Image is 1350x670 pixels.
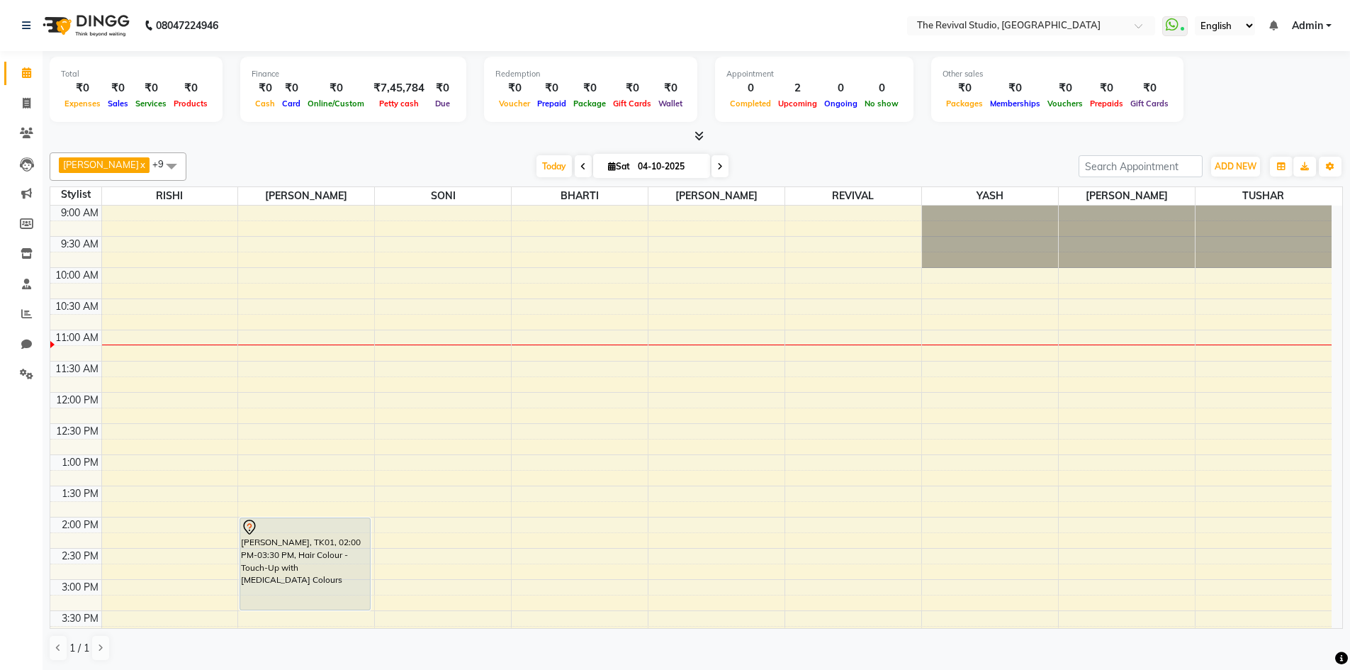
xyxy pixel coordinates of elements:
span: Prepaids [1086,99,1127,108]
div: 9:30 AM [58,237,101,252]
span: Upcoming [775,99,821,108]
div: 11:00 AM [52,330,101,345]
span: [PERSON_NAME] [238,187,374,205]
span: Wallet [655,99,686,108]
span: Petty cash [376,99,422,108]
div: 0 [861,80,902,96]
div: ₹0 [104,80,132,96]
span: +9 [152,158,174,169]
div: 0 [726,80,775,96]
div: ₹0 [534,80,570,96]
span: Products [170,99,211,108]
div: ₹0 [609,80,655,96]
div: 12:00 PM [53,393,101,408]
span: Due [432,99,454,108]
div: 9:00 AM [58,206,101,220]
a: x [139,159,145,170]
div: 1:30 PM [59,486,101,501]
div: ₹0 [61,80,104,96]
div: ₹0 [430,80,455,96]
span: RISHI [102,187,238,205]
div: ₹0 [1127,80,1172,96]
span: Sales [104,99,132,108]
div: 2 [775,80,821,96]
span: Ongoing [821,99,861,108]
div: 10:30 AM [52,299,101,314]
span: Prepaid [534,99,570,108]
span: [PERSON_NAME] [63,159,139,170]
div: ₹0 [304,80,368,96]
div: 3:30 PM [59,611,101,626]
div: ₹0 [170,80,211,96]
span: ADD NEW [1215,161,1256,172]
img: logo [36,6,133,45]
span: Sat [604,161,634,172]
div: Finance [252,68,455,80]
div: 3:00 PM [59,580,101,595]
span: Voucher [495,99,534,108]
div: ₹0 [1086,80,1127,96]
span: Package [570,99,609,108]
div: ₹7,45,784 [368,80,430,96]
span: REVIVAL [785,187,921,205]
span: BHARTI [512,187,648,205]
input: 2025-10-04 [634,156,704,177]
span: Today [536,155,572,177]
span: SONI [375,187,511,205]
span: Packages [943,99,986,108]
div: ₹0 [495,80,534,96]
b: 08047224946 [156,6,218,45]
div: ₹0 [279,80,304,96]
span: Vouchers [1044,99,1086,108]
input: Search Appointment [1079,155,1203,177]
div: ₹0 [655,80,686,96]
div: 10:00 AM [52,268,101,283]
div: Other sales [943,68,1172,80]
div: [PERSON_NAME], TK01, 02:00 PM-03:30 PM, Hair Colour - Touch-Up with [MEDICAL_DATA] Colours [240,518,370,610]
div: ₹0 [252,80,279,96]
span: Services [132,99,170,108]
span: Memberships [986,99,1044,108]
div: ₹0 [570,80,609,96]
div: Appointment [726,68,902,80]
div: Redemption [495,68,686,80]
span: Gift Cards [1127,99,1172,108]
div: ₹0 [986,80,1044,96]
div: Stylist [50,187,101,202]
span: Completed [726,99,775,108]
span: Gift Cards [609,99,655,108]
div: 0 [821,80,861,96]
div: 2:00 PM [59,518,101,532]
div: 1:00 PM [59,455,101,470]
span: No show [861,99,902,108]
div: ₹0 [1044,80,1086,96]
span: TUSHAR [1196,187,1332,205]
span: YASH [922,187,1058,205]
span: Online/Custom [304,99,368,108]
span: Expenses [61,99,104,108]
div: ₹0 [132,80,170,96]
span: Cash [252,99,279,108]
div: 2:30 PM [59,549,101,564]
div: 11:30 AM [52,362,101,376]
span: 1 / 1 [69,641,89,656]
span: [PERSON_NAME] [1059,187,1195,205]
span: Card [279,99,304,108]
div: Total [61,68,211,80]
div: ₹0 [943,80,986,96]
button: ADD NEW [1211,157,1260,177]
span: [PERSON_NAME] [648,187,784,205]
div: 12:30 PM [53,424,101,439]
span: Admin [1292,18,1323,33]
